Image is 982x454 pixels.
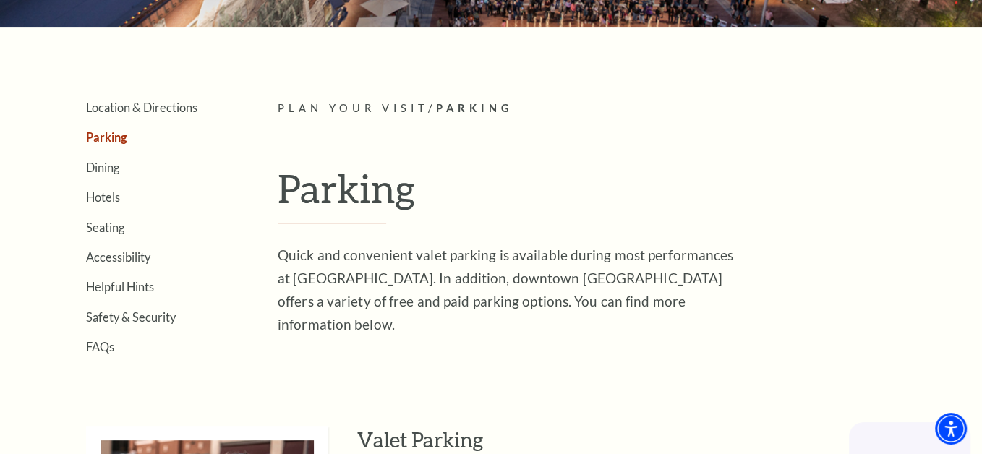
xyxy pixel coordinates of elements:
a: FAQs [86,340,114,354]
a: Dining [86,160,119,174]
a: Helpful Hints [86,280,154,294]
a: Accessibility [86,250,150,264]
div: Accessibility Menu [935,413,967,445]
h1: Parking [278,165,939,224]
p: / [278,100,939,118]
a: Location & Directions [86,100,197,114]
a: Safety & Security [86,310,176,324]
span: Plan Your Visit [278,102,428,114]
a: Seating [86,220,124,234]
span: Parking [436,102,513,114]
a: Hotels [86,190,120,204]
a: Parking [86,130,127,144]
p: Quick and convenient valet parking is available during most performances at [GEOGRAPHIC_DATA]. In... [278,244,748,336]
